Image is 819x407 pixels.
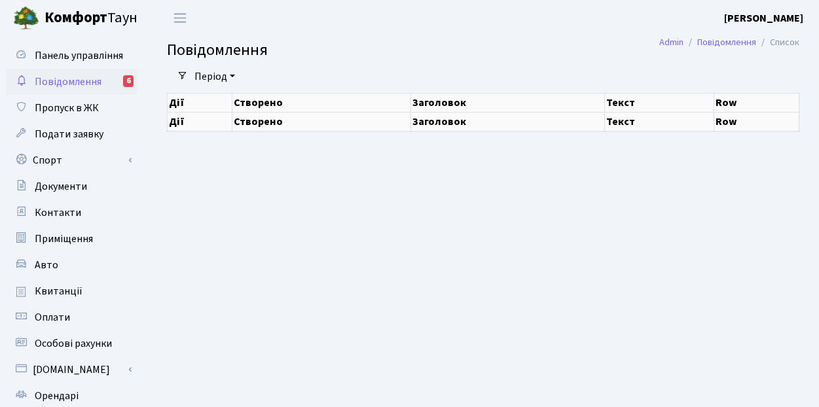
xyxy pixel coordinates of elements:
[605,112,714,131] th: Текст
[410,93,605,112] th: Заголовок
[714,112,799,131] th: Row
[7,121,137,147] a: Подати заявку
[35,232,93,246] span: Приміщення
[7,357,137,383] a: [DOMAIN_NAME]
[189,65,240,88] a: Період
[164,7,196,29] button: Переключити навігацію
[232,112,410,131] th: Створено
[7,173,137,200] a: Документи
[167,39,268,62] span: Повідомлення
[7,304,137,330] a: Оплати
[45,7,107,28] b: Комфорт
[35,284,82,298] span: Квитанції
[7,252,137,278] a: Авто
[123,75,134,87] div: 6
[35,258,58,272] span: Авто
[35,205,81,220] span: Контакти
[7,69,137,95] a: Повідомлення6
[168,93,232,112] th: Дії
[13,5,39,31] img: logo.png
[35,101,99,115] span: Пропуск в ЖК
[7,147,137,173] a: Спорт
[724,10,803,26] a: [PERSON_NAME]
[724,11,803,26] b: [PERSON_NAME]
[35,48,123,63] span: Панель управління
[7,95,137,121] a: Пропуск в ЖК
[45,7,137,29] span: Таун
[697,35,756,49] a: Повідомлення
[35,389,79,403] span: Орендарі
[35,336,112,351] span: Особові рахунки
[168,112,232,131] th: Дії
[605,93,714,112] th: Текст
[410,112,605,131] th: Заголовок
[640,29,819,56] nav: breadcrumb
[7,226,137,252] a: Приміщення
[756,35,799,50] li: Список
[659,35,683,49] a: Admin
[35,75,101,89] span: Повідомлення
[7,278,137,304] a: Квитанції
[35,127,103,141] span: Подати заявку
[7,43,137,69] a: Панель управління
[7,330,137,357] a: Особові рахунки
[7,200,137,226] a: Контакти
[232,93,410,112] th: Створено
[35,310,70,325] span: Оплати
[35,179,87,194] span: Документи
[714,93,799,112] th: Row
